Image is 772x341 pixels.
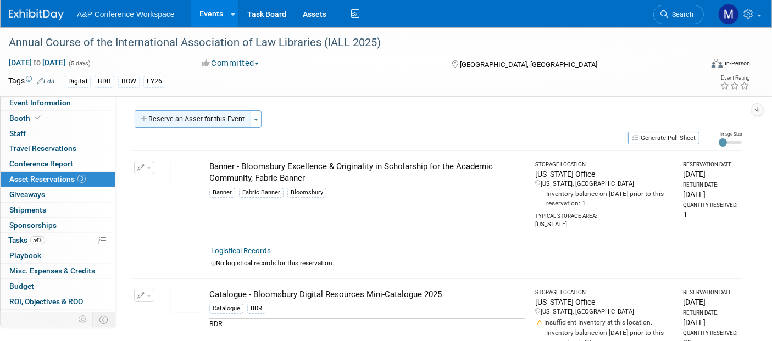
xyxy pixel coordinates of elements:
span: 5 [56,312,64,321]
span: Travel Reservations [9,144,76,153]
div: Typical Storage Area: [535,208,673,220]
a: Asset Reservations3 [1,172,115,187]
span: Shipments [9,205,46,214]
span: Asset Reservations [9,175,86,183]
a: Giveaways [1,187,115,202]
div: No logistical records for this reservation. [211,259,737,268]
a: Sponsorships [1,218,115,233]
span: Search [668,10,693,19]
div: [US_STATE] Office [535,169,673,180]
div: Event Rating [720,75,749,81]
div: Event Format [640,57,750,74]
span: Staff [9,129,26,138]
div: Catalogue [209,304,243,314]
div: Banner - Bloomsbury Excellence & Originality in Scholarship for the Academic Community, Fabric Ba... [209,161,525,185]
a: Edit [37,77,55,85]
div: Return Date: [683,181,737,189]
span: Sponsorships [9,221,57,230]
img: View Images [170,289,202,313]
span: to [32,58,42,67]
a: Booth [1,111,115,126]
span: [GEOGRAPHIC_DATA], [GEOGRAPHIC_DATA] [460,60,597,69]
span: (5 days) [68,60,91,67]
span: ROI, Objectives & ROO [9,297,83,306]
div: [DATE] [683,317,737,328]
div: FY26 [143,76,165,87]
a: Playbook [1,248,115,263]
button: Generate Pull Sheet [628,132,699,144]
a: Search [653,5,704,24]
span: Misc. Expenses & Credits [9,266,95,275]
div: [US_STATE], [GEOGRAPHIC_DATA] [535,180,673,188]
img: Michelle Kelly [718,4,739,25]
span: Playbook [9,251,41,260]
div: [DATE] [683,169,737,180]
a: Event Information [1,96,115,110]
div: Insufficient Inventory at this location. [535,316,673,327]
div: Inventory balance on [DATE] prior to this reservation: 1 [535,188,673,208]
a: ROI, Objectives & ROO [1,294,115,309]
div: Reservation Date: [683,289,737,297]
td: Tags [8,75,55,88]
a: Attachments5 [1,310,115,325]
span: 54% [30,236,45,244]
img: ExhibitDay [9,9,64,20]
div: Fabric Banner [239,188,284,198]
span: Attachments [9,312,64,321]
img: View Images [170,161,202,185]
span: [DATE] [DATE] [8,58,66,68]
span: Budget [9,282,34,290]
div: 1 [683,209,737,220]
span: Giveaways [9,190,45,199]
span: Conference Report [9,159,73,168]
div: Digital [65,76,91,87]
div: Storage Location: [535,161,673,169]
div: Quantity Reserved: [683,202,737,209]
div: Bloomsbury [287,188,326,198]
div: Storage Location: [535,289,673,297]
div: Catalogue - Bloomsbury Digital Resources Mini-Catalogue 2025 [209,289,525,300]
span: A&P Conference Workspace [77,10,175,19]
div: Image Size [719,131,742,137]
span: Tasks [8,236,45,244]
td: Toggle Event Tabs [93,312,115,327]
button: Reserve an Asset for this Event [135,110,251,128]
a: Shipments [1,203,115,217]
a: Staff [1,126,115,141]
div: [US_STATE], [GEOGRAPHIC_DATA] [535,308,673,316]
span: Event Information [9,98,71,107]
div: [US_STATE] [535,220,673,229]
div: Annual Course of the International Association of Law Libraries (IALL 2025) [5,33,687,53]
i: Booth reservation complete [35,115,41,121]
div: [DATE] [683,189,737,200]
a: Budget [1,279,115,294]
a: Logistical Records [211,247,271,255]
a: Conference Report [1,156,115,171]
div: In-Person [724,59,750,68]
div: BDR [247,304,265,314]
div: BDR [95,76,114,87]
span: 3 [77,175,86,183]
a: Tasks54% [1,233,115,248]
div: Reservation Date: [683,161,737,169]
div: ROW [118,76,140,87]
a: Travel Reservations [1,141,115,156]
div: Return Date: [683,309,737,317]
div: [DATE] [683,297,737,308]
img: Format-Inperson.png [712,59,723,68]
button: Committed [198,58,263,69]
a: Misc. Expenses & Credits [1,264,115,278]
td: Personalize Event Tab Strip [74,312,93,327]
div: [US_STATE] Office [535,297,673,308]
div: Banner [209,188,235,198]
span: Booth [9,114,43,122]
div: Quantity Reserved: [683,329,737,337]
div: BDR [209,318,525,329]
